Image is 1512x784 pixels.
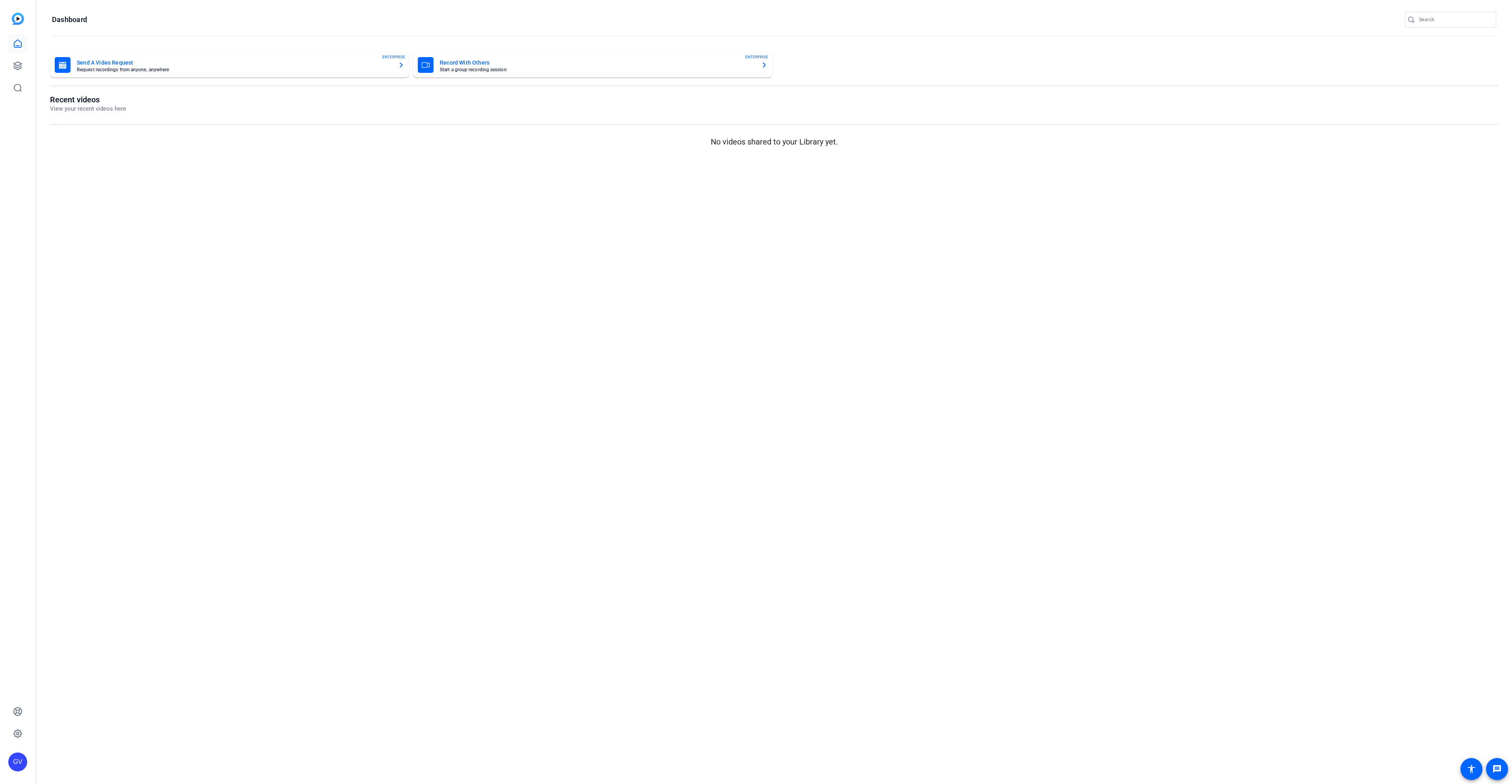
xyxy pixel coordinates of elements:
mat-card-title: Send A Video Request [77,58,392,67]
mat-card-subtitle: Request recordings from anyone, anywhere [77,67,392,72]
p: No videos shared to your Library yet. [50,136,1498,148]
div: GV [8,752,27,771]
span: ENTERPRISE [745,54,768,60]
span: ENTERPRISE [382,54,405,60]
mat-card-subtitle: Start a group recording session [440,67,755,72]
mat-icon: message [1492,764,1502,774]
input: Search [1419,15,1490,24]
button: Send A Video RequestRequest recordings from anyone, anywhereENTERPRISE [50,52,409,78]
mat-card-title: Record With Others [440,58,755,67]
button: Record With OthersStart a group recording sessionENTERPRISE [413,52,772,78]
h1: Recent videos [50,95,126,104]
h1: Dashboard [52,15,87,24]
p: View your recent videos here [50,104,126,113]
mat-icon: accessibility [1467,764,1476,774]
img: blue-gradient.svg [12,13,24,25]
